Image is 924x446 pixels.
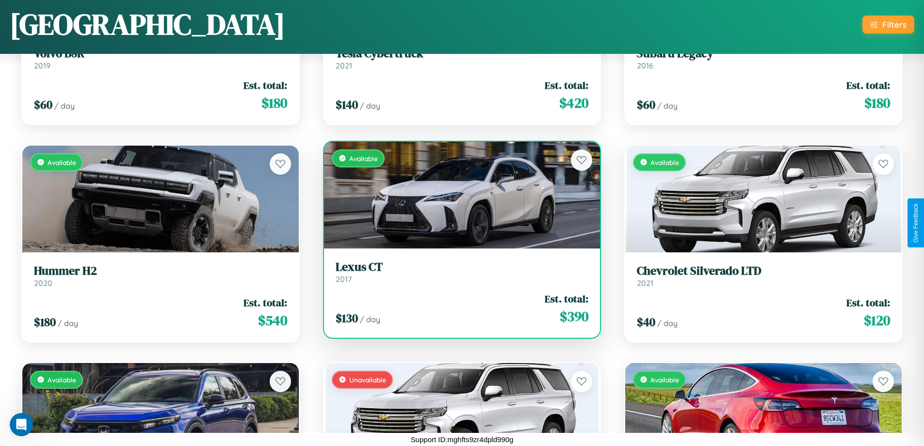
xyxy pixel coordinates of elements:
[336,274,352,284] span: 2017
[637,264,890,278] h3: Chevrolet Silverado LTD
[864,93,890,113] span: $ 180
[637,47,890,61] h3: Subaru Legacy
[336,61,352,70] span: 2021
[349,154,378,163] span: Available
[34,47,287,61] h3: Volvo B8R
[243,296,287,310] span: Est. total:
[34,97,52,113] span: $ 60
[34,314,56,330] span: $ 180
[882,19,907,30] div: Filters
[846,296,890,310] span: Est. total:
[637,278,653,288] span: 2021
[912,203,919,243] div: Give Feedback
[637,61,653,70] span: 2016
[545,292,588,306] span: Est. total:
[34,264,287,288] a: Hummer H22020
[34,278,52,288] span: 2020
[48,158,76,166] span: Available
[560,307,588,326] span: $ 390
[360,101,380,111] span: / day
[637,97,655,113] span: $ 60
[545,78,588,92] span: Est. total:
[559,93,588,113] span: $ 420
[54,101,75,111] span: / day
[657,318,678,328] span: / day
[657,101,678,111] span: / day
[336,260,589,274] h3: Lexus CT
[34,61,50,70] span: 2019
[336,47,589,61] h3: Tesla Cybertruck
[243,78,287,92] span: Est. total:
[34,47,287,70] a: Volvo B8R2019
[48,376,76,384] span: Available
[846,78,890,92] span: Est. total:
[336,47,589,70] a: Tesla Cybertruck2021
[336,310,358,326] span: $ 130
[650,158,679,166] span: Available
[258,311,287,330] span: $ 540
[58,318,78,328] span: / day
[650,376,679,384] span: Available
[637,47,890,70] a: Subaru Legacy2016
[34,264,287,278] h3: Hummer H2
[862,16,914,33] button: Filters
[637,314,655,330] span: $ 40
[637,264,890,288] a: Chevrolet Silverado LTD2021
[10,413,33,436] iframe: Intercom live chat
[864,311,890,330] span: $ 120
[261,93,287,113] span: $ 180
[336,97,358,113] span: $ 140
[10,4,285,44] h1: [GEOGRAPHIC_DATA]
[349,376,386,384] span: Unavailable
[336,260,589,284] a: Lexus CT2017
[360,314,380,324] span: / day
[411,433,514,446] p: Support ID: mghfts9zr4dpld990g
